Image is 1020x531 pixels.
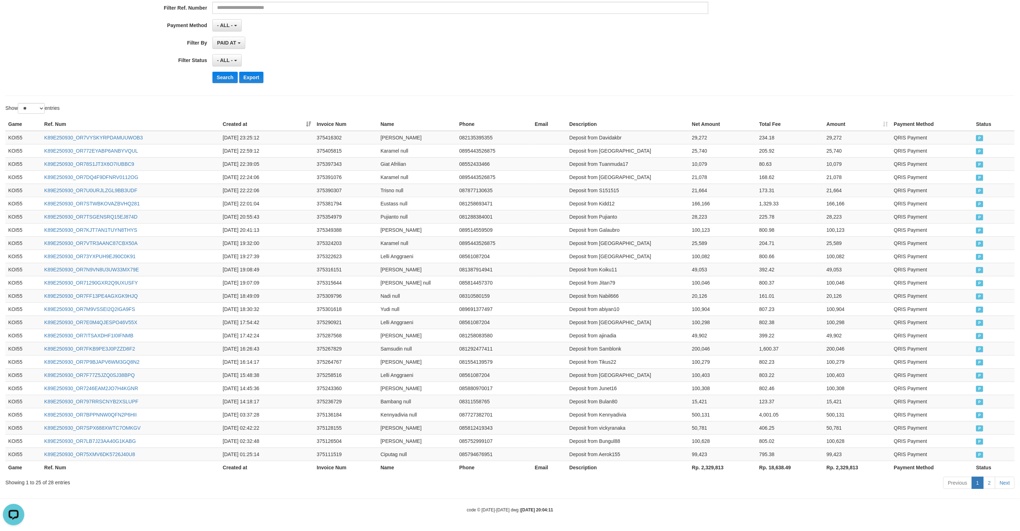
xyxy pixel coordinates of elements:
td: 375405815 [314,144,378,157]
td: KOI55 [5,144,41,157]
td: 200,046 [824,342,891,355]
td: 166,166 [824,197,891,210]
td: QRIS Payment [891,263,973,276]
td: 375236729 [314,395,378,408]
td: 28,223 [824,210,891,223]
td: 375391076 [314,170,378,184]
a: K89E250930_OR7246EAM2JO7H4KGNR [44,386,138,391]
td: 375416302 [314,131,378,144]
td: Yudi null [378,302,457,316]
td: 08561087204 [456,250,532,263]
td: 803.22 [757,368,824,382]
td: 0895443526875 [456,236,532,250]
td: Deposit from abiyan10 [567,302,689,316]
td: 375397343 [314,157,378,170]
td: Deposit from ajinadia [567,329,689,342]
th: Email [532,118,567,131]
a: K89E250930_OR75XMV6DK5726J40U8 [44,451,135,457]
td: 168.62 [757,170,824,184]
td: KOI55 [5,302,41,316]
td: 800.66 [757,250,824,263]
th: Invoice Num [314,118,378,131]
td: 25,589 [689,236,757,250]
td: 392.42 [757,263,824,276]
th: Ref. Num [41,118,220,131]
span: PAID [976,359,983,366]
td: 205.92 [757,144,824,157]
td: 08552433466 [456,157,532,170]
td: 100,123 [824,223,891,236]
td: 081258693471 [456,197,532,210]
td: Lelli Anggraeni [378,368,457,382]
td: QRIS Payment [891,355,973,368]
td: KOI55 [5,250,41,263]
td: [DATE] 22:22:06 [220,184,314,197]
td: QRIS Payment [891,408,973,421]
th: Created at: activate to sort column ascending [220,118,314,131]
td: 802.38 [757,316,824,329]
td: 21,664 [824,184,891,197]
td: 28,223 [689,210,757,223]
a: K89E250930_OR7VTR3AANC87CBX50A [44,240,138,246]
td: 1,600.37 [757,342,824,355]
td: 087877130635 [456,184,532,197]
a: K89E250930_OR7U0URJLZGL9BB3UDF [44,188,137,193]
td: KOI55 [5,408,41,421]
td: [DATE] 20:41:13 [220,223,314,236]
td: [DATE] 18:30:32 [220,302,314,316]
td: Deposit from Nabil666 [567,289,689,302]
td: [DATE] 19:08:49 [220,263,314,276]
button: Open LiveChat chat widget [3,3,24,24]
td: KOI55 [5,170,41,184]
a: K89E250930_OR7P9BJAPV6WM3GQ8N2 [44,359,140,365]
td: 100,298 [689,316,757,329]
td: Deposit from Galaubro [567,223,689,236]
td: KOI55 [5,184,41,197]
span: PAID [976,293,983,300]
td: Deposit from Kennyadivia [567,408,689,421]
a: K89E250930_OR73YXPUH9EJ90C0K91 [44,254,136,259]
td: KOI55 [5,421,41,434]
a: K89E250930_OR797RRSCNYB2XSLUPF [44,399,139,404]
td: 20,126 [689,289,757,302]
span: PAID [976,135,983,141]
td: [PERSON_NAME] [378,355,457,368]
td: Deposit from Davidakbr [567,131,689,144]
a: K89E250930_OR7N9VN8U3UW33MX79E [44,267,139,272]
th: Net Amount [689,118,757,131]
td: [PERSON_NAME] [378,329,457,342]
td: KOI55 [5,210,41,223]
td: 21,664 [689,184,757,197]
span: PAID [976,399,983,405]
a: K89E250930_OR7SPX688XWTC7OMKGV [44,425,141,431]
td: 087727382701 [456,408,532,421]
span: PAID [976,412,983,418]
td: Deposit from Junet16 [567,382,689,395]
span: PAID [976,386,983,392]
a: K89E250930_OR7FF13PE4AGXGK9HJQ [44,293,138,299]
a: K89E250930_OR71290GXR2Q9UXUSFY [44,280,138,286]
td: [DATE] 17:42:24 [220,329,314,342]
td: 166,166 [689,197,757,210]
td: 49,053 [824,263,891,276]
button: PAID AT [212,37,245,49]
td: [DATE] 16:14:17 [220,355,314,368]
td: 399.22 [757,329,824,342]
span: - ALL - [217,22,233,28]
td: 375301618 [314,302,378,316]
th: Status [973,118,1015,131]
td: 500,131 [689,408,757,421]
td: [DATE] 02:42:22 [220,421,314,434]
td: 800.98 [757,223,824,236]
td: 082135395355 [456,131,532,144]
td: 0895443526875 [456,144,532,157]
td: Deposit from [GEOGRAPHIC_DATA] [567,316,689,329]
td: Karamel null [378,236,457,250]
a: K89E250930_OR7BPPNNW0QFN2P6HII [44,412,137,418]
td: 100,904 [689,302,757,316]
span: PAID [976,267,983,273]
td: Deposit from Tikus22 [567,355,689,368]
td: 10,079 [689,157,757,170]
td: [PERSON_NAME] [378,131,457,144]
td: 08310580159 [456,289,532,302]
